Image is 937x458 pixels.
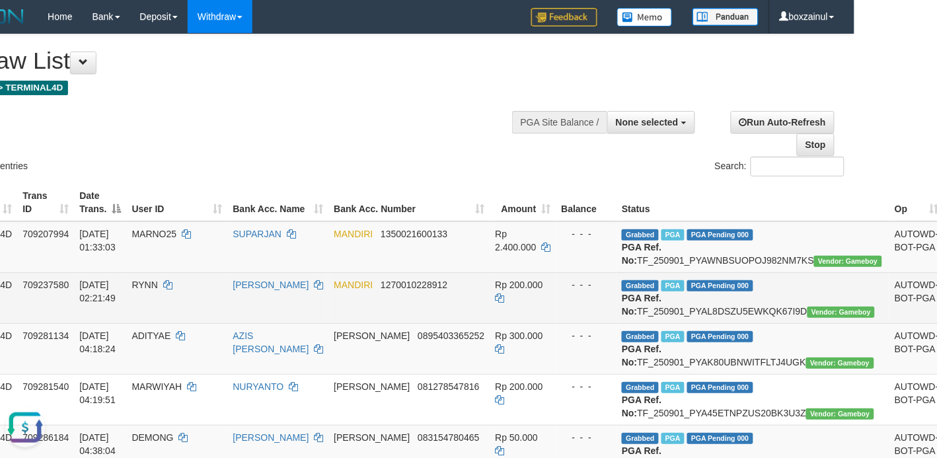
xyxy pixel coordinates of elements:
[79,381,116,405] span: [DATE] 04:19:51
[617,374,889,425] td: TF_250901_PYA45ETNPZUS20BK3U3Z
[418,381,479,392] span: Copy 081278547816 to clipboard
[132,381,182,392] span: MARWIYAH
[562,278,612,291] div: - - -
[233,280,309,290] a: [PERSON_NAME]
[731,111,835,134] a: Run Auto-Refresh
[22,280,69,290] span: 709237580
[381,280,447,290] span: Copy 1270010228912 to clipboard
[132,432,174,443] span: DEMONG
[418,330,484,341] span: Copy 0895403365252 to clipboard
[617,8,673,26] img: Button%20Memo.svg
[531,8,597,26] img: Feedback.jpg
[622,433,659,444] span: Grabbed
[490,184,556,221] th: Amount: activate to sort column ascending
[617,184,889,221] th: Status
[616,117,679,128] span: None selected
[797,134,835,156] a: Stop
[617,323,889,374] td: TF_250901_PYAK80UBNWITFLTJ4UGK
[622,242,661,266] b: PGA Ref. No:
[622,382,659,393] span: Grabbed
[334,381,410,392] span: [PERSON_NAME]
[751,157,844,176] input: Search:
[233,381,284,392] a: NURYANTO
[661,280,685,291] span: Marked by boxmaster
[495,330,543,341] span: Rp 300.000
[622,331,659,342] span: Grabbed
[22,330,69,341] span: 709281134
[617,272,889,323] td: TF_250901_PYAL8DSZU5EWKQK67I9D
[661,229,685,241] span: Marked by boxmaster
[687,382,753,393] span: PGA Pending
[17,184,74,221] th: Trans ID: activate to sort column ascending
[622,280,659,291] span: Grabbed
[607,111,695,134] button: None selected
[687,331,753,342] span: PGA Pending
[512,111,607,134] div: PGA Site Balance /
[715,157,844,176] label: Search:
[622,229,659,241] span: Grabbed
[661,382,685,393] span: Marked by boxpeb
[562,380,612,393] div: - - -
[562,227,612,241] div: - - -
[132,229,177,239] span: MARNO25
[228,184,329,221] th: Bank Acc. Name: activate to sort column ascending
[418,432,479,443] span: Copy 083154780465 to clipboard
[334,330,410,341] span: [PERSON_NAME]
[495,229,536,252] span: Rp 2.400.000
[693,8,759,26] img: panduan.png
[661,331,685,342] span: Marked by boxpeb
[79,432,116,456] span: [DATE] 04:38:04
[687,280,753,291] span: PGA Pending
[562,431,612,444] div: - - -
[617,221,889,273] td: TF_250901_PYAWNBSUOPOJ982NM7KS
[79,280,116,303] span: [DATE] 02:21:49
[5,5,45,45] button: Open LiveChat chat widget
[806,408,874,420] span: Vendor URL: https://payment21.1velocity.biz
[687,229,753,241] span: PGA Pending
[22,229,69,239] span: 709207994
[814,256,881,267] span: Vendor URL: https://payment21.1velocity.biz
[495,381,543,392] span: Rp 200.000
[334,229,373,239] span: MANDIRI
[562,329,612,342] div: - - -
[132,280,158,290] span: RYNN
[127,184,228,221] th: User ID: activate to sort column ascending
[22,381,69,392] span: 709281540
[687,433,753,444] span: PGA Pending
[661,433,685,444] span: Marked by boxpeb
[495,432,538,443] span: Rp 50.000
[233,330,309,354] a: AZIS [PERSON_NAME]
[334,280,373,290] span: MANDIRI
[622,395,661,418] b: PGA Ref. No:
[74,184,126,221] th: Date Trans.: activate to sort column descending
[556,184,617,221] th: Balance
[328,184,490,221] th: Bank Acc. Number: activate to sort column ascending
[79,330,116,354] span: [DATE] 04:18:24
[622,293,661,317] b: PGA Ref. No:
[381,229,447,239] span: Copy 1350021600133 to clipboard
[233,229,282,239] a: SUPARJAN
[806,358,874,369] span: Vendor URL: https://payment21.1velocity.biz
[233,432,309,443] a: [PERSON_NAME]
[334,432,410,443] span: [PERSON_NAME]
[807,307,875,318] span: Vendor URL: https://payment21.1velocity.biz
[132,330,171,341] span: ADITYAE
[622,344,661,367] b: PGA Ref. No:
[79,229,116,252] span: [DATE] 01:33:03
[495,280,543,290] span: Rp 200.000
